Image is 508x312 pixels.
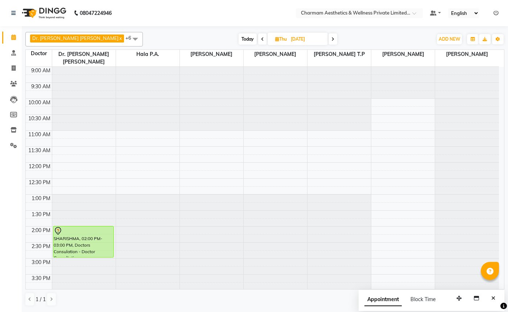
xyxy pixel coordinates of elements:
[239,33,257,45] span: Today
[27,147,52,154] div: 11:30 AM
[439,36,460,42] span: ADD NEW
[244,50,307,59] span: [PERSON_NAME]
[30,259,52,266] div: 3:00 PM
[30,67,52,74] div: 9:00 AM
[27,163,52,170] div: 12:00 PM
[180,50,243,59] span: [PERSON_NAME]
[478,283,501,305] iframe: chat widget
[437,34,462,44] button: ADD NEW
[52,50,116,66] span: Dr. [PERSON_NAME] [PERSON_NAME]
[410,296,436,303] span: Block Time
[307,50,371,59] span: [PERSON_NAME] T.P
[36,296,46,303] span: 1 / 1
[30,275,52,282] div: 3:30 PM
[80,3,112,23] b: 08047224946
[27,131,52,138] div: 11:00 AM
[30,83,52,90] div: 9:30 AM
[30,243,52,250] div: 2:30 PM
[27,179,52,186] div: 12:30 PM
[116,50,179,59] span: Hala P.A.
[371,50,435,59] span: [PERSON_NAME]
[30,227,52,234] div: 2:00 PM
[26,50,52,57] div: Doctor
[30,195,52,202] div: 1:00 PM
[53,226,114,257] div: SHARISHMA, 02:00 PM-03:00 PM, Doctors Consulation - Doctor Consultation
[125,35,137,41] span: +6
[289,34,325,45] input: 2025-09-04
[273,36,289,42] span: Thu
[364,293,402,306] span: Appointment
[27,115,52,122] div: 10:30 AM
[119,35,122,41] a: x
[32,35,119,41] span: Dr. [PERSON_NAME] [PERSON_NAME]
[435,50,499,59] span: [PERSON_NAME]
[27,99,52,106] div: 10:00 AM
[30,211,52,218] div: 1:30 PM
[18,3,68,23] img: logo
